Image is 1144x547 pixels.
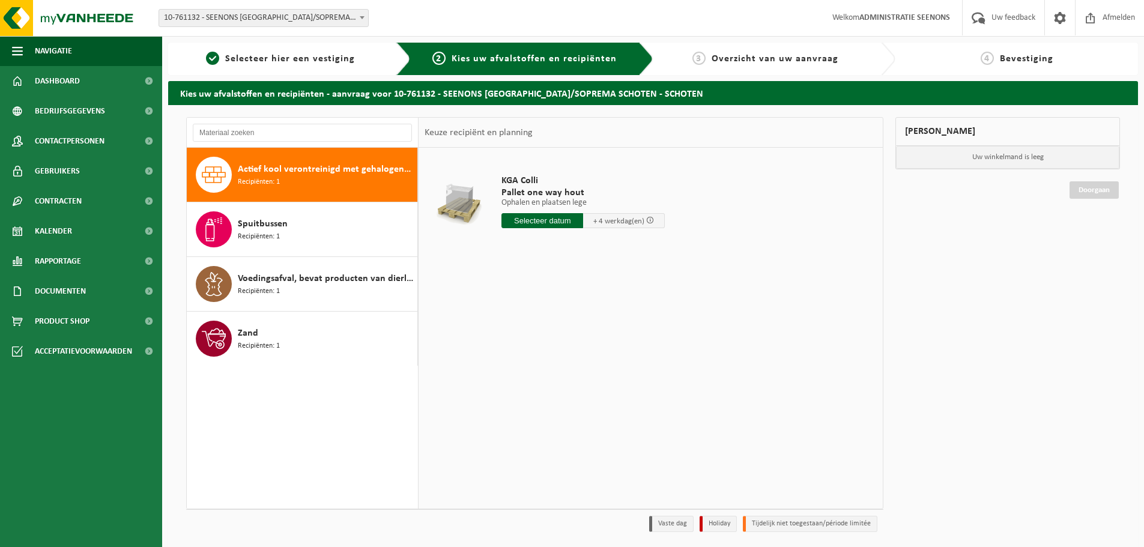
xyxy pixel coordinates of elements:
[1070,181,1119,199] a: Doorgaan
[168,81,1138,104] h2: Kies uw afvalstoffen en recipiënten - aanvraag voor 10-761132 - SEENONS [GEOGRAPHIC_DATA]/SOPREMA...
[35,276,86,306] span: Documenten
[174,52,387,66] a: 1Selecteer hier een vestiging
[35,96,105,126] span: Bedrijfsgegevens
[35,306,89,336] span: Product Shop
[238,231,280,243] span: Recipiënten: 1
[743,516,877,532] li: Tijdelijk niet toegestaan/période limitée
[419,118,539,148] div: Keuze recipiënt en planning
[859,13,950,22] strong: ADMINISTRATIE SEENONS
[159,9,369,27] span: 10-761132 - SEENONS BELGIUM/SOPREMA SCHOTEN - SCHOTEN
[432,52,446,65] span: 2
[35,126,104,156] span: Contactpersonen
[501,187,665,199] span: Pallet one way hout
[159,10,368,26] span: 10-761132 - SEENONS BELGIUM/SOPREMA SCHOTEN - SCHOTEN
[692,52,706,65] span: 3
[501,199,665,207] p: Ophalen en plaatsen lege
[712,54,838,64] span: Overzicht van uw aanvraag
[238,271,414,286] span: Voedingsafval, bevat producten van dierlijke oorsprong, onverpakt, categorie 3
[896,146,1119,169] p: Uw winkelmand is leeg
[238,326,258,340] span: Zand
[238,162,414,177] span: Actief kool verontreinigd met gehalogeneerde koolwaterstoffen
[452,54,617,64] span: Kies uw afvalstoffen en recipiënten
[238,286,280,297] span: Recipiënten: 1
[35,66,80,96] span: Dashboard
[35,336,132,366] span: Acceptatievoorwaarden
[35,186,82,216] span: Contracten
[35,246,81,276] span: Rapportage
[238,217,288,231] span: Spuitbussen
[225,54,355,64] span: Selecteer hier een vestiging
[981,52,994,65] span: 4
[238,340,280,352] span: Recipiënten: 1
[206,52,219,65] span: 1
[187,257,418,312] button: Voedingsafval, bevat producten van dierlijke oorsprong, onverpakt, categorie 3 Recipiënten: 1
[193,124,412,142] input: Materiaal zoeken
[35,156,80,186] span: Gebruikers
[501,213,583,228] input: Selecteer datum
[895,117,1120,146] div: [PERSON_NAME]
[35,36,72,66] span: Navigatie
[187,148,418,202] button: Actief kool verontreinigd met gehalogeneerde koolwaterstoffen Recipiënten: 1
[649,516,694,532] li: Vaste dag
[35,216,72,246] span: Kalender
[187,312,418,366] button: Zand Recipiënten: 1
[1000,54,1053,64] span: Bevestiging
[187,202,418,257] button: Spuitbussen Recipiënten: 1
[238,177,280,188] span: Recipiënten: 1
[501,175,665,187] span: KGA Colli
[593,217,644,225] span: + 4 werkdag(en)
[700,516,737,532] li: Holiday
